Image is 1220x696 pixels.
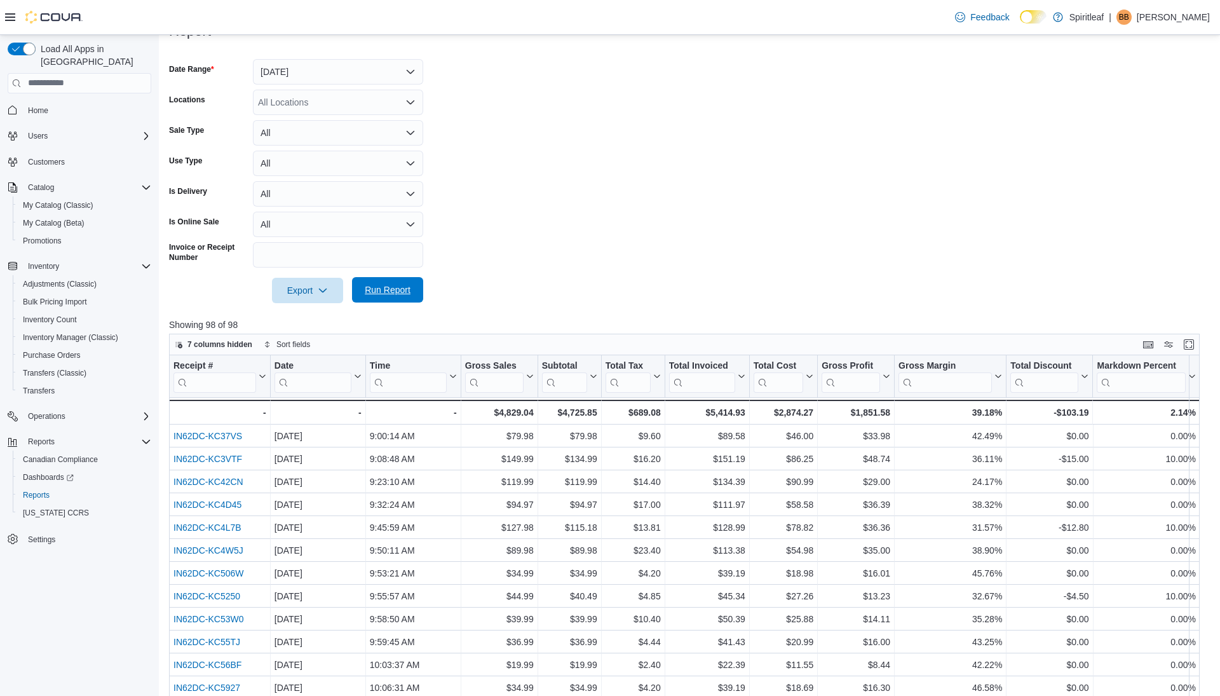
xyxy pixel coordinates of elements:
[822,360,890,392] button: Gross Profit
[669,360,735,372] div: Total Invoiced
[13,329,156,346] button: Inventory Manager (Classic)
[25,11,83,24] img: Cova
[898,566,1002,581] div: 45.76%
[274,474,362,489] div: [DATE]
[3,257,156,275] button: Inventory
[18,488,55,503] a: Reports
[274,497,362,512] div: [DATE]
[1010,634,1088,650] div: $0.00
[173,360,256,392] div: Receipt # URL
[13,293,156,311] button: Bulk Pricing Import
[23,154,70,170] a: Customers
[13,196,156,214] button: My Catalog (Classic)
[1097,566,1196,581] div: 0.00%
[3,127,156,145] button: Users
[18,452,151,467] span: Canadian Compliance
[13,364,156,382] button: Transfers (Classic)
[754,360,803,372] div: Total Cost
[754,589,813,604] div: $27.26
[370,360,457,392] button: Time
[28,535,55,545] span: Settings
[18,215,151,231] span: My Catalog (Beta)
[173,660,241,670] a: IN62DC-KC56BF
[465,589,534,604] div: $44.99
[3,529,156,548] button: Settings
[274,566,362,581] div: [DATE]
[173,477,243,487] a: IN62DC-KC42CN
[18,348,151,363] span: Purchase Orders
[36,43,151,68] span: Load All Apps in [GEOGRAPHIC_DATA]
[23,454,98,465] span: Canadian Compliance
[23,472,74,482] span: Dashboards
[23,508,89,518] span: [US_STATE] CCRS
[542,360,597,392] button: Subtotal
[23,409,151,424] span: Operations
[370,360,447,392] div: Time
[1010,589,1088,604] div: -$4.50
[274,360,362,392] button: Date
[370,428,457,444] div: 9:00:14 AM
[370,634,457,650] div: 9:59:45 AM
[18,348,86,363] a: Purchase Orders
[465,474,534,489] div: $119.99
[18,276,102,292] a: Adjustments (Classic)
[822,360,880,372] div: Gross Profit
[274,360,351,392] div: Date
[465,360,524,392] div: Gross Sales
[18,312,82,327] a: Inventory Count
[542,428,597,444] div: $79.98
[365,283,410,296] span: Run Report
[669,428,745,444] div: $89.58
[169,318,1210,331] p: Showing 98 of 98
[3,407,156,425] button: Operations
[542,405,597,420] div: $4,725.85
[13,486,156,504] button: Reports
[1010,360,1078,392] div: Total Discount
[18,383,60,399] a: Transfers
[23,259,64,274] button: Inventory
[1097,428,1196,444] div: 0.00%
[1010,451,1088,467] div: -$15.00
[1010,474,1088,489] div: $0.00
[13,382,156,400] button: Transfers
[898,428,1002,444] div: 42.49%
[606,360,661,392] button: Total Tax
[173,568,243,578] a: IN62DC-KC506W
[274,451,362,467] div: [DATE]
[370,543,457,558] div: 9:50:11 AM
[23,236,62,246] span: Promotions
[253,120,423,146] button: All
[23,154,151,170] span: Customers
[370,566,457,581] div: 9:53:21 AM
[13,232,156,250] button: Promotions
[13,468,156,486] a: Dashboards
[18,488,151,503] span: Reports
[370,657,457,672] div: 10:03:37 AM
[18,365,151,381] span: Transfers (Classic)
[23,279,97,289] span: Adjustments (Classic)
[274,657,362,672] div: [DATE]
[1097,589,1196,604] div: 10.00%
[542,611,597,627] div: $39.99
[274,589,362,604] div: [DATE]
[606,451,661,467] div: $16.20
[280,278,335,303] span: Export
[465,634,534,650] div: $36.99
[1010,497,1088,512] div: $0.00
[23,368,86,378] span: Transfers (Classic)
[898,611,1002,627] div: 35.28%
[465,520,534,535] div: $127.98
[822,497,890,512] div: $36.39
[173,522,241,533] a: IN62DC-KC4L7B
[669,360,735,392] div: Total Invoiced
[173,360,256,372] div: Receipt #
[28,411,65,421] span: Operations
[169,156,202,166] label: Use Type
[1097,360,1185,392] div: Markdown Percent
[169,95,205,105] label: Locations
[822,428,890,444] div: $33.98
[370,360,447,372] div: Time
[3,153,156,171] button: Customers
[18,470,151,485] span: Dashboards
[1020,10,1047,24] input: Dark Mode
